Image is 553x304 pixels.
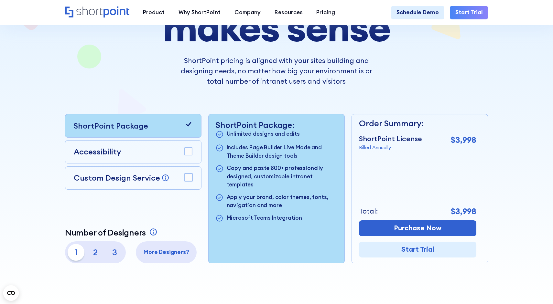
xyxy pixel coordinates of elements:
[139,248,194,257] p: More Designers?
[227,143,338,160] p: Includes Page Builder Live Mode and Theme Builder design tools
[68,244,84,260] p: 1
[227,164,338,189] p: Copy and paste 800+ professionally designed, customizable intranet templates
[275,8,303,17] div: Resources
[87,244,103,260] p: 2
[228,6,268,20] a: Company
[143,8,165,17] div: Product
[316,8,335,17] div: Pricing
[65,228,146,238] p: Number of Designers
[136,6,172,20] a: Product
[267,6,309,20] a: Resources
[521,273,553,304] div: Widget de chat
[74,173,160,183] p: Custom Design Service
[172,6,228,20] a: Why ShortPoint
[65,228,159,238] a: Number of Designers
[74,146,121,158] p: Accessibility
[309,6,342,20] a: Pricing
[215,120,337,130] p: ShortPoint Package:
[451,134,476,146] p: $3,998
[65,6,129,18] a: Home
[359,134,422,144] p: ShortPoint License
[74,120,148,132] p: ShortPoint Package
[227,130,300,139] p: Unlimited designs and edits
[227,214,302,223] p: Microsoft Teams Integration
[359,242,476,257] a: Start Trial
[359,206,378,216] p: Total:
[234,8,261,17] div: Company
[359,144,422,151] p: Billed Annually
[106,244,123,260] p: 3
[359,117,476,130] p: Order Summary:
[227,193,338,210] p: Apply your brand, color themes, fonts, navigation and more
[450,6,488,20] a: Start Trial
[451,205,476,217] p: $3,998
[391,6,444,20] a: Schedule Demo
[359,220,476,236] a: Purchase Now
[521,273,553,304] iframe: Chat Widget
[173,56,380,87] p: ShortPoint pricing is aligned with your sites building and designing needs, no matter how big you...
[179,8,221,17] div: Why ShortPoint
[3,285,19,301] button: Open CMP widget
